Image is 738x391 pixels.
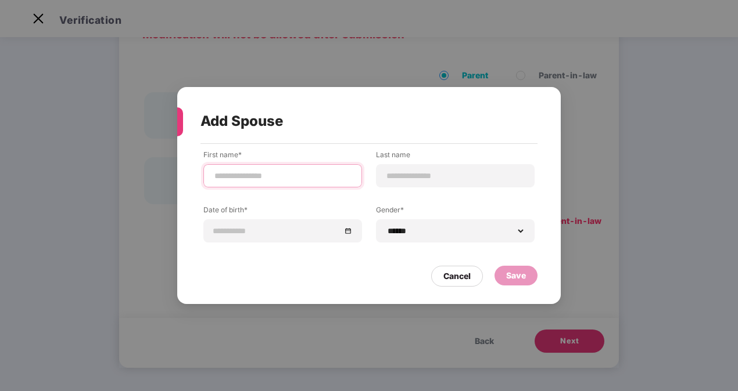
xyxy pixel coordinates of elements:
label: First name* [203,150,362,164]
div: Cancel [443,270,471,283]
label: Gender* [376,205,535,219]
div: Save [506,269,526,282]
label: Date of birth* [203,205,362,219]
div: Add Spouse [200,99,510,144]
label: Last name [376,150,535,164]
